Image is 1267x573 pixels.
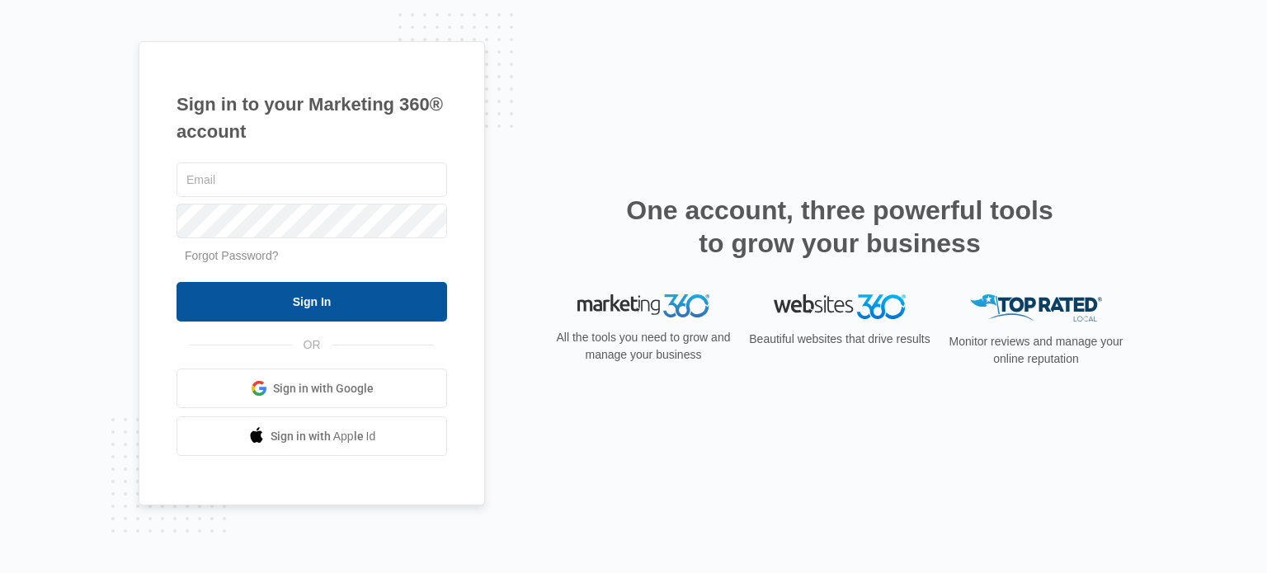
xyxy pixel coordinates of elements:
span: OR [292,336,332,354]
a: Sign in with Google [177,369,447,408]
h1: Sign in to your Marketing 360® account [177,91,447,145]
a: Forgot Password? [185,249,279,262]
input: Sign In [177,282,447,322]
h2: One account, three powerful tools to grow your business [621,194,1058,260]
a: Sign in with Apple Id [177,416,447,456]
span: Sign in with Google [273,380,374,397]
input: Email [177,162,447,197]
img: Marketing 360 [577,294,709,317]
p: Beautiful websites that drive results [747,331,932,348]
img: Top Rated Local [970,294,1102,322]
img: Websites 360 [774,294,906,318]
p: Monitor reviews and manage your online reputation [944,333,1128,368]
span: Sign in with Apple Id [271,428,376,445]
p: All the tools you need to grow and manage your business [551,329,736,364]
